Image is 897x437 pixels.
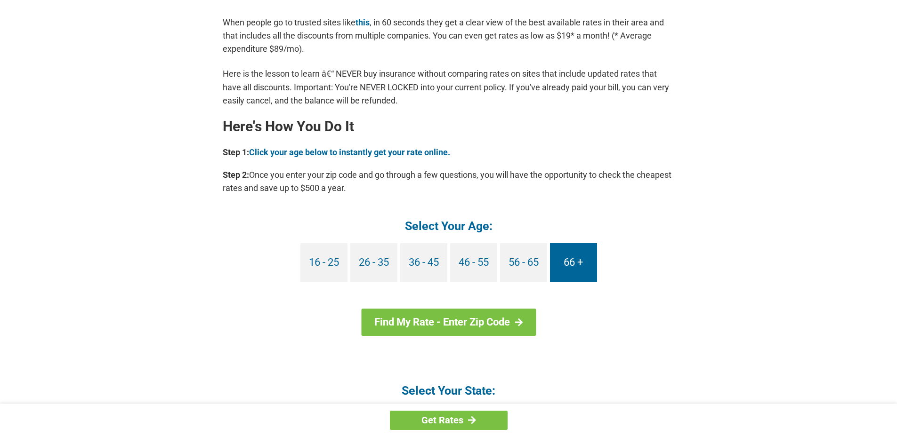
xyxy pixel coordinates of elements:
h4: Select Your State: [223,383,675,398]
a: 26 - 35 [350,243,397,282]
b: Step 2: [223,170,249,180]
b: Step 1: [223,147,249,157]
p: Once you enter your zip code and go through a few questions, you will have the opportunity to che... [223,168,675,195]
a: Click your age below to instantly get your rate online. [249,147,450,157]
p: Here is the lesson to learn â€“ NEVER buy insurance without comparing rates on sites that include... [223,67,675,107]
p: When people go to trusted sites like , in 60 seconds they get a clear view of the best available ... [223,16,675,56]
a: 36 - 45 [400,243,447,282]
a: this [356,17,370,27]
a: 66 + [550,243,597,282]
a: 46 - 55 [450,243,497,282]
a: Find My Rate - Enter Zip Code [361,309,536,336]
a: 56 - 65 [500,243,547,282]
h2: Here's How You Do It [223,119,675,134]
h4: Select Your Age: [223,218,675,234]
a: 16 - 25 [300,243,347,282]
a: Get Rates [390,411,508,430]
